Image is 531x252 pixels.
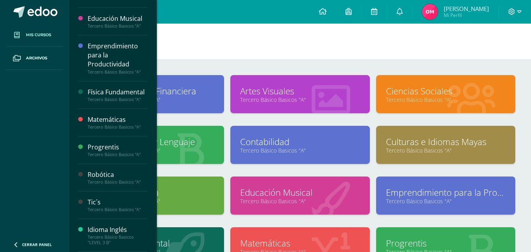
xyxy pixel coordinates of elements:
div: Tercero Básico Basicos "A" [88,23,147,29]
a: Progrentis [386,237,505,249]
a: Tercero Básico Basicos "A" [386,147,505,154]
a: Tercero Básico Basicos "A" [240,147,360,154]
a: Emprendimiento para la Productividad [386,186,505,199]
a: Artes Visuales [240,85,360,97]
div: Progrentis [88,143,147,152]
a: Tercero Básico Basicos "A" [386,96,505,103]
span: Mi Perfil [444,12,489,18]
a: Tercero Básico Basicos "A" [240,96,360,103]
div: Física Fundamental [88,88,147,97]
a: Tic´sTercero Básico Basicos "A" [88,198,147,212]
div: Tercero Básico Basicos "A" [88,69,147,75]
div: Educación Musical [88,14,147,23]
div: Emprendimiento para la Productividad [88,42,147,69]
a: Culturas e Idiomas Mayas [386,136,505,148]
a: Matemáticas [240,237,360,249]
div: Tercero Básico Basicos "LEVEL 3 B" [88,234,147,245]
a: RobóticaTercero Básico Basicos "A" [88,170,147,185]
a: Tercero Básico Basicos "A" [240,197,360,205]
span: Mis cursos [26,32,51,38]
a: Mis cursos [6,24,63,47]
a: Idioma InglésTercero Básico Basicos "LEVEL 3 B" [88,225,147,245]
span: Cerrar panel [22,242,52,247]
a: Archivos [6,47,63,70]
div: Tercero Básico Basicos "A" [88,124,147,130]
a: Educación Musical [240,186,360,199]
div: Tercero Básico Basicos "A" [88,97,147,102]
div: Idioma Inglés [88,225,147,234]
div: Tercero Básico Basicos "A" [88,152,147,157]
a: Física FundamentalTercero Básico Basicos "A" [88,88,147,102]
div: Robótica [88,170,147,179]
a: Contabilidad [240,136,360,148]
a: Ciencias Sociales [386,85,505,97]
div: Tercero Básico Basicos "A" [88,179,147,185]
div: Matemáticas [88,115,147,124]
div: Tercero Básico Basicos "A" [88,207,147,212]
div: Tic´s [88,198,147,207]
a: ProgrentisTercero Básico Basicos "A" [88,143,147,157]
a: MatemáticasTercero Básico Basicos "A" [88,115,147,130]
img: 3d156059ff6e67275f55b198d546936a.png [422,4,438,20]
span: [PERSON_NAME] [444,5,489,13]
a: Emprendimiento para la ProductividadTercero Básico Basicos "A" [88,42,147,74]
a: Educación MusicalTercero Básico Basicos "A" [88,14,147,29]
a: Tercero Básico Basicos "A" [386,197,505,205]
span: Archivos [26,55,47,61]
